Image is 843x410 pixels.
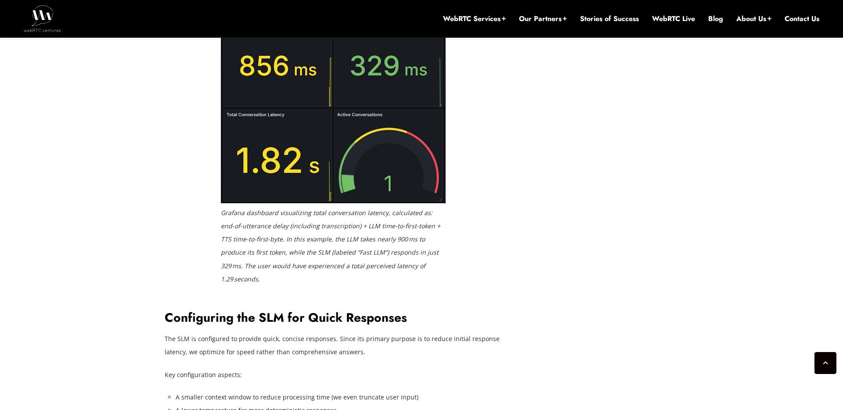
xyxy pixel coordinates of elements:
a: WebRTC Services [443,14,506,24]
a: About Us [736,14,771,24]
p: Key configuration aspects: [165,368,503,381]
em: Grafana dashboard visualizing total conversation latency, calculated as: end-of-utterance delay (... [221,209,440,283]
h2: Configuring the SLM for Quick Responses [165,310,503,326]
li: A smaller context window to reduce processing time (we even truncate user input) [176,391,503,404]
a: Blog [708,14,723,24]
a: Contact Us [785,14,819,24]
a: Our Partners [519,14,567,24]
a: WebRTC Live [652,14,695,24]
p: The SLM is configured to provide quick, concise responses. Since its primary purpose is to reduce... [165,332,503,359]
img: WebRTC.ventures [24,5,61,32]
a: Stories of Success [580,14,639,24]
img: Grafana dashboard visualizing total conversation latency [221,12,446,203]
